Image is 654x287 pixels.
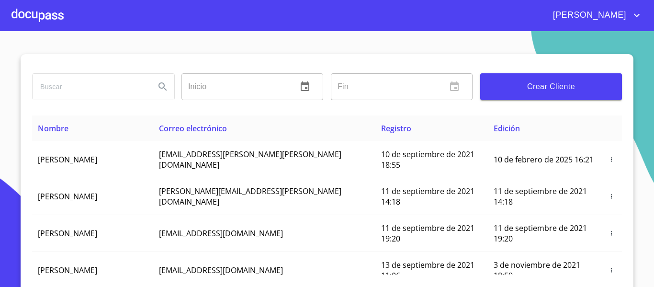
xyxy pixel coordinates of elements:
[159,123,227,134] span: Correo electrónico
[33,74,147,100] input: search
[159,228,283,239] span: [EMAIL_ADDRESS][DOMAIN_NAME]
[38,123,68,134] span: Nombre
[381,123,411,134] span: Registro
[38,228,97,239] span: [PERSON_NAME]
[38,265,97,276] span: [PERSON_NAME]
[480,73,622,100] button: Crear Cliente
[159,186,341,207] span: [PERSON_NAME][EMAIL_ADDRESS][PERSON_NAME][DOMAIN_NAME]
[546,8,643,23] button: account of current user
[151,75,174,98] button: Search
[488,80,614,93] span: Crear Cliente
[381,223,474,244] span: 11 de septiembre de 2021 19:20
[546,8,631,23] span: [PERSON_NAME]
[494,154,594,165] span: 10 de febrero de 2025 16:21
[494,123,520,134] span: Edición
[159,265,283,276] span: [EMAIL_ADDRESS][DOMAIN_NAME]
[159,149,341,170] span: [EMAIL_ADDRESS][PERSON_NAME][PERSON_NAME][DOMAIN_NAME]
[381,149,474,170] span: 10 de septiembre de 2021 18:55
[381,260,474,281] span: 13 de septiembre de 2021 11:06
[38,154,97,165] span: [PERSON_NAME]
[381,186,474,207] span: 11 de septiembre de 2021 14:18
[38,191,97,202] span: [PERSON_NAME]
[494,260,580,281] span: 3 de noviembre de 2021 18:59
[494,223,587,244] span: 11 de septiembre de 2021 19:20
[494,186,587,207] span: 11 de septiembre de 2021 14:18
